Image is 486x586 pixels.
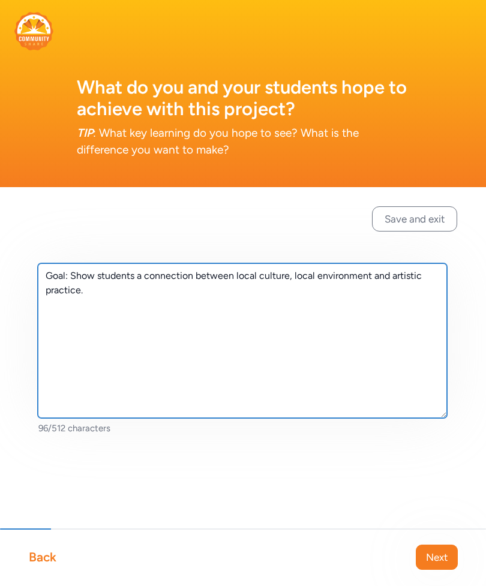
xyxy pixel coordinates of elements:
[14,12,53,50] img: logo
[372,206,457,232] button: Save and exit
[77,126,93,140] span: TIP
[38,422,448,434] div: 96/512 characters
[77,77,409,120] h1: What do you and your students hope to achieve with this project?
[426,550,448,564] span: Next
[77,125,409,158] div: : What key learning do you hope to see? What is the difference you want to make?
[38,263,447,418] textarea: Goal: Show students a connection between local culture, local environment and artistic practice.
[416,545,458,570] button: Next
[29,549,56,566] div: Back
